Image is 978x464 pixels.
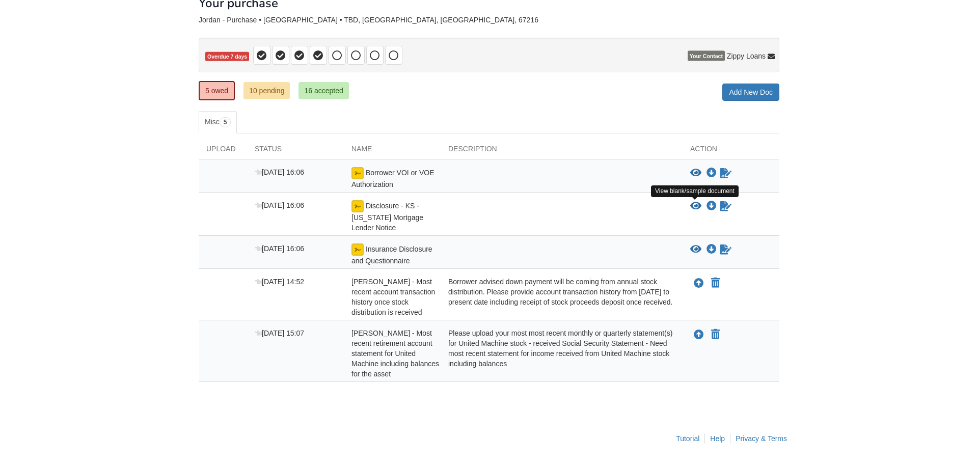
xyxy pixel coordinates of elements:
span: [DATE] 15:07 [255,329,304,337]
a: Tutorial [676,434,699,443]
button: Upload Toni Jordan - Most recent retirement account statement for United Machine including balanc... [693,328,705,341]
img: Ready for you to esign [351,243,364,256]
div: Name [344,144,441,159]
a: Help [710,434,725,443]
img: Ready for you to esign [351,167,364,179]
span: Insurance Disclosure and Questionnaire [351,245,432,265]
a: Sign Form [719,200,732,212]
a: Misc [199,111,237,133]
div: Action [683,144,779,159]
button: View Borrower VOI or VOE Authorization [690,168,701,178]
div: Jordan - Purchase • [GEOGRAPHIC_DATA] • TBD, [GEOGRAPHIC_DATA], [GEOGRAPHIC_DATA], 67216 [199,16,779,24]
button: Upload Toni Jordan - Most recent account transaction history once stock distribution is received [693,277,705,290]
span: [PERSON_NAME] - Most recent account transaction history once stock distribution is received [351,278,435,316]
span: [DATE] 16:06 [255,244,304,253]
span: 5 [220,117,231,127]
div: Status [247,144,344,159]
button: View Insurance Disclosure and Questionnaire [690,244,701,255]
a: Download Disclosure - KS - Kansas Mortgage Lender Notice [707,202,717,210]
a: 10 pending [243,82,290,99]
a: Privacy & Terms [736,434,787,443]
span: [DATE] 16:06 [255,201,304,209]
span: Your Contact [688,51,725,61]
div: Borrower advised down payment will be coming from annual stock distribution. Please provide accou... [441,277,683,317]
span: Zippy Loans [727,51,766,61]
span: Overdue 7 days [205,52,249,62]
a: Download Insurance Disclosure and Questionnaire [707,245,717,254]
div: View blank/sample document [651,185,739,197]
a: Add New Doc [722,84,779,101]
div: Upload [199,144,247,159]
div: Please upload your most most recent monthly or quarterly statement(s) for United Machine stock - ... [441,328,683,379]
img: Ready for you to esign [351,200,364,212]
span: Borrower VOI or VOE Authorization [351,169,434,188]
button: Declare Toni Jordan - Most recent account transaction history once stock distribution is received... [710,277,721,289]
button: Declare Toni Jordan - Most recent retirement account statement for United Machine including balan... [710,329,721,341]
a: 5 owed [199,81,235,100]
a: Sign Form [719,243,732,256]
button: View Disclosure - KS - Kansas Mortgage Lender Notice [690,201,701,211]
div: Description [441,144,683,159]
a: Download Borrower VOI or VOE Authorization [707,169,717,177]
span: Disclosure - KS - [US_STATE] Mortgage Lender Notice [351,202,423,232]
a: 16 accepted [298,82,348,99]
a: Sign Form [719,167,732,179]
span: [DATE] 14:52 [255,278,304,286]
span: [PERSON_NAME] - Most recent retirement account statement for United Machine including balances fo... [351,329,439,378]
span: [DATE] 16:06 [255,168,304,176]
